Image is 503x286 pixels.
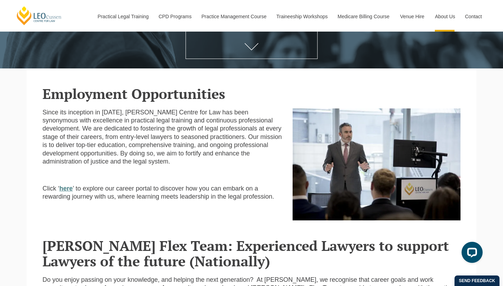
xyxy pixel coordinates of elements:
[395,1,430,32] a: Venue Hire
[43,86,460,101] h2: Employment Opportunities
[271,1,332,32] a: Traineeship Workshops
[153,1,196,32] a: CPD Programs
[196,1,271,32] a: Practice Management Course
[43,108,282,166] p: Since its inception in [DATE], [PERSON_NAME] Centre for Law has been synonymous with excellence i...
[43,185,282,201] p: Click ‘ ’ to explore our career portal to discover how you can embark on a rewarding journey with...
[43,238,460,269] h2: [PERSON_NAME] Flex Team: Experienced Lawyers to support Lawyers of the future (Nationally)
[430,1,460,32] a: About Us
[92,1,153,32] a: Practical Legal Training
[460,1,487,32] a: Contact
[456,239,485,268] iframe: LiveChat chat widget
[332,1,395,32] a: Medicare Billing Course
[59,185,73,192] a: here
[16,6,63,26] a: [PERSON_NAME] Centre for Law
